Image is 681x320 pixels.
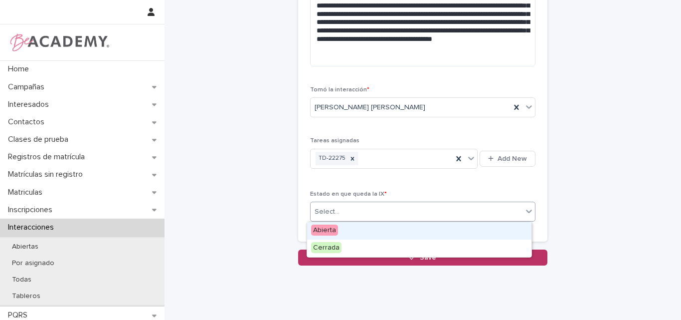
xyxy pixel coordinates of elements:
img: WPrjXfSUmiLcdUfaYY4Q [8,32,110,52]
p: Tableros [4,292,48,301]
p: Matriculas [4,188,50,197]
p: PQRS [4,311,35,320]
span: [PERSON_NAME] [PERSON_NAME] [315,102,425,113]
span: Cerrada [311,242,341,253]
span: Save [420,254,436,261]
p: Contactos [4,117,52,127]
span: Abierta [311,225,338,236]
p: Clases de prueba [4,135,76,144]
span: Estado en que queda la IX [310,191,387,197]
p: Todas [4,276,39,284]
p: Por asignado [4,259,62,268]
div: Abierta [307,222,531,240]
span: Tareas asignadas [310,138,359,144]
span: Add New [498,155,527,162]
div: Cerrada [307,240,531,257]
button: Add New [480,151,535,167]
button: Save [298,250,547,266]
p: Home [4,64,37,74]
p: Interesados [4,100,57,109]
p: Matrículas sin registro [4,170,91,179]
p: Inscripciones [4,205,60,215]
p: Campañas [4,82,52,92]
span: Tomó la interacción [310,87,369,93]
p: Abiertas [4,243,46,251]
div: TD-22275 [316,152,347,165]
p: Registros de matrícula [4,152,93,162]
p: Interacciones [4,223,62,232]
div: Select... [315,207,340,217]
